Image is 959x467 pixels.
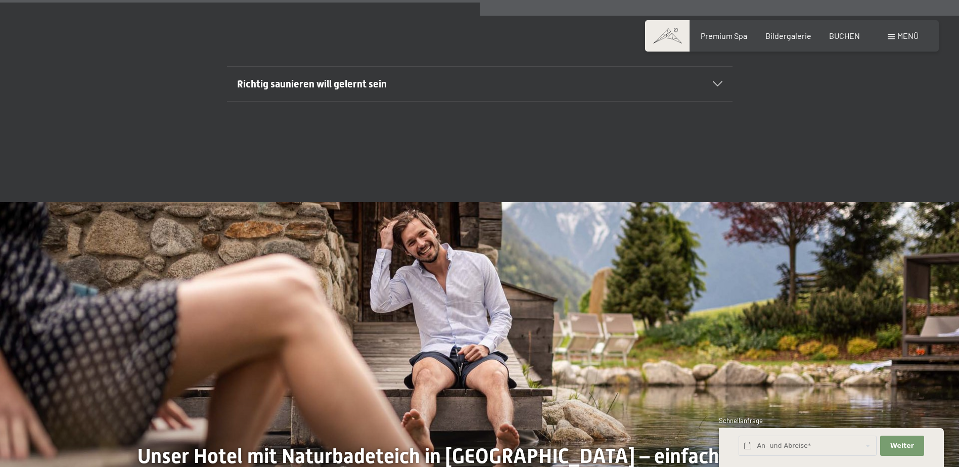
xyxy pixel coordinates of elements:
button: Weiter [880,436,924,456]
span: Menü [897,31,919,40]
a: BUCHEN [829,31,860,40]
a: Premium Spa [701,31,747,40]
span: Richtig saunieren will gelernt sein [237,78,387,90]
a: Bildergalerie [765,31,811,40]
span: Weiter [890,441,914,450]
span: Schnellanfrage [719,416,763,425]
